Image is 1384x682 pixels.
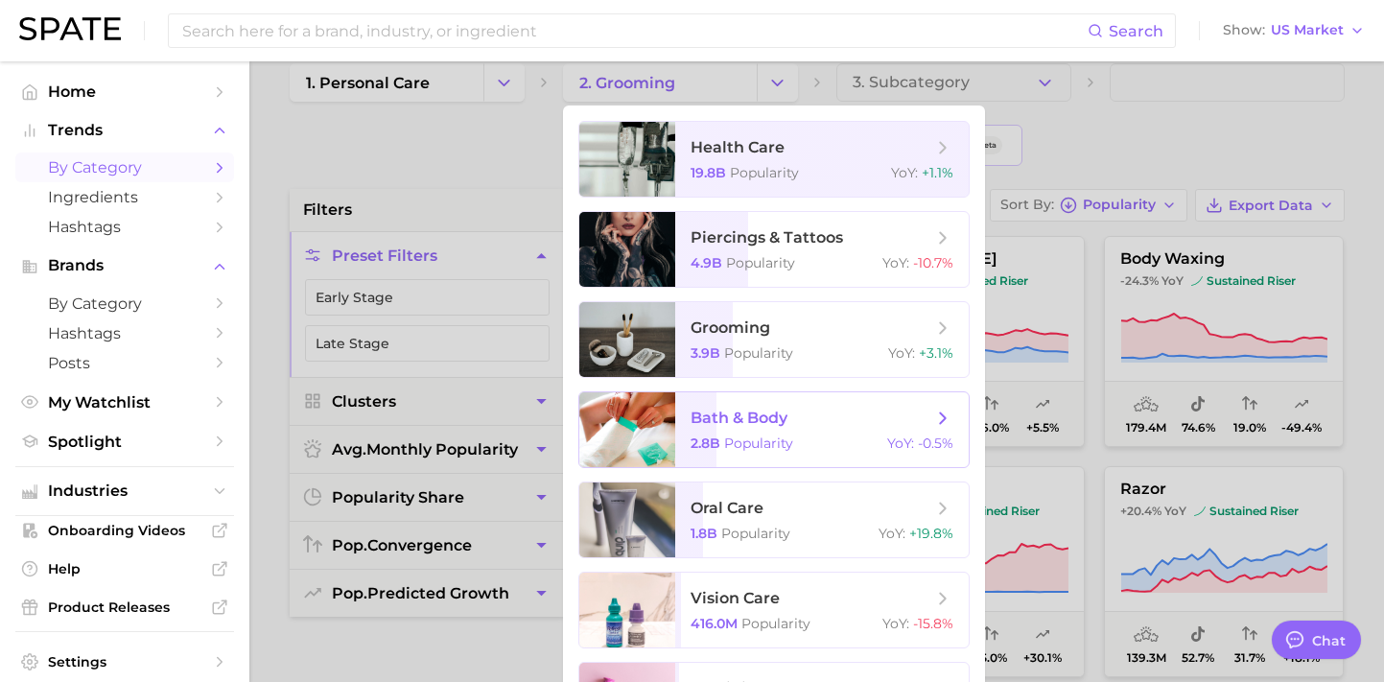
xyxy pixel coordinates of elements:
[48,82,201,101] span: Home
[691,589,780,607] span: vision care
[48,653,201,670] span: Settings
[15,388,234,417] a: My Watchlist
[691,344,720,362] span: 3.9b
[48,294,201,313] span: by Category
[15,554,234,583] a: Help
[691,499,763,517] span: oral care
[1109,22,1163,40] span: Search
[15,212,234,242] a: Hashtags
[891,164,918,181] span: YoY :
[691,525,717,542] span: 1.8b
[15,182,234,212] a: Ingredients
[48,393,201,412] span: My Watchlist
[691,409,787,427] span: bath & body
[48,158,201,176] span: by Category
[15,593,234,622] a: Product Releases
[721,525,790,542] span: Popularity
[691,164,726,181] span: 19.8b
[882,615,909,632] span: YoY :
[913,254,953,271] span: -10.7%
[922,164,953,181] span: +1.1%
[888,344,915,362] span: YoY :
[48,482,201,500] span: Industries
[913,615,953,632] span: -15.8%
[48,433,201,451] span: Spotlight
[15,289,234,318] a: by Category
[48,599,201,616] span: Product Releases
[15,647,234,676] a: Settings
[918,435,953,452] span: -0.5%
[15,427,234,457] a: Spotlight
[15,516,234,545] a: Onboarding Videos
[48,560,201,577] span: Help
[15,153,234,182] a: by Category
[19,17,121,40] img: SPATE
[691,318,770,337] span: grooming
[48,122,201,139] span: Trends
[48,188,201,206] span: Ingredients
[919,344,953,362] span: +3.1%
[1218,18,1370,43] button: ShowUS Market
[48,522,201,539] span: Onboarding Videos
[1223,25,1265,35] span: Show
[730,164,799,181] span: Popularity
[15,477,234,506] button: Industries
[887,435,914,452] span: YoY :
[48,324,201,342] span: Hashtags
[691,228,843,247] span: piercings & tattoos
[15,348,234,378] a: Posts
[48,257,201,274] span: Brands
[48,218,201,236] span: Hashtags
[724,435,793,452] span: Popularity
[15,318,234,348] a: Hashtags
[15,116,234,145] button: Trends
[882,254,909,271] span: YoY :
[691,615,738,632] span: 416.0m
[1271,25,1344,35] span: US Market
[909,525,953,542] span: +19.8%
[879,525,905,542] span: YoY :
[15,251,234,280] button: Brands
[726,254,795,271] span: Popularity
[691,254,722,271] span: 4.9b
[691,138,785,156] span: health care
[691,435,720,452] span: 2.8b
[180,14,1088,47] input: Search here for a brand, industry, or ingredient
[724,344,793,362] span: Popularity
[48,354,201,372] span: Posts
[741,615,810,632] span: Popularity
[15,77,234,106] a: Home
